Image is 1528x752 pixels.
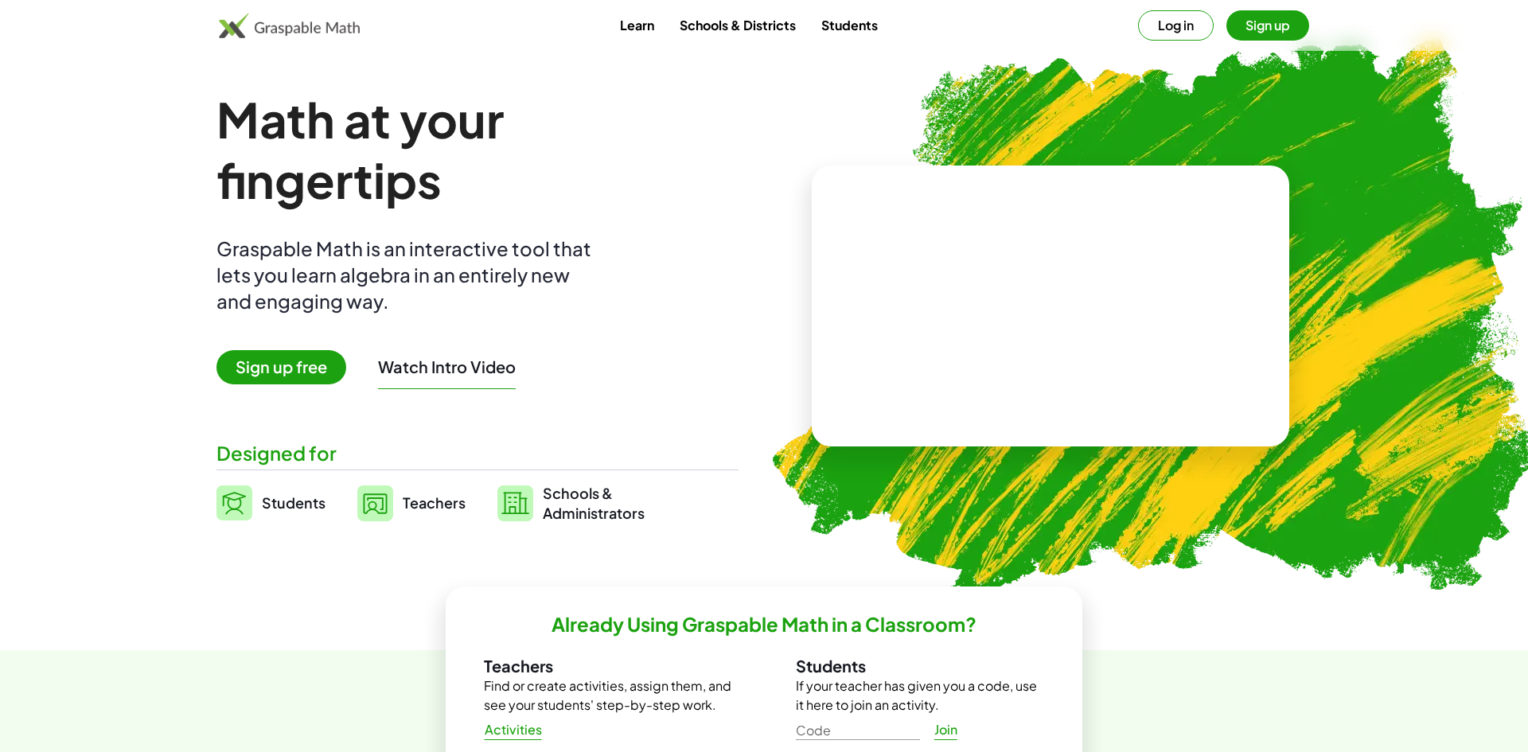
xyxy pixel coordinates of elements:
[1138,10,1214,41] button: Log in
[216,483,325,523] a: Students
[920,715,971,744] a: Join
[497,485,533,521] img: svg%3e
[216,440,739,466] div: Designed for
[357,483,466,523] a: Teachers
[357,485,393,521] img: svg%3e
[216,485,252,520] img: svg%3e
[471,715,555,744] a: Activities
[484,656,732,676] h3: Teachers
[552,612,976,637] h2: Already Using Graspable Math in a Classroom?
[796,656,1044,676] h3: Students
[262,493,325,512] span: Students
[497,483,645,523] a: Schools &Administrators
[796,676,1044,715] p: If your teacher has given you a code, use it here to join an activity.
[543,483,645,523] span: Schools & Administrators
[216,89,723,210] h1: Math at your fingertips
[216,236,598,314] div: Graspable Math is an interactive tool that lets you learn algebra in an entirely new and engaging...
[667,10,809,40] a: Schools & Districts
[484,722,542,738] span: Activities
[1226,10,1309,41] button: Sign up
[809,10,891,40] a: Students
[216,350,346,384] span: Sign up free
[934,722,957,738] span: Join
[403,493,466,512] span: Teachers
[607,10,667,40] a: Learn
[931,247,1170,366] video: What is this? This is dynamic math notation. Dynamic math notation plays a central role in how Gr...
[378,357,516,377] button: Watch Intro Video
[484,676,732,715] p: Find or create activities, assign them, and see your students' step-by-step work.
